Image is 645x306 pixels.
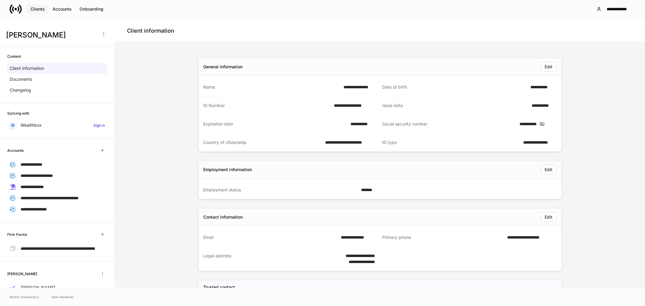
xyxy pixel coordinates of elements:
div: Country of citizenship [204,139,322,145]
div: Contact information [204,214,243,220]
button: Edit [541,212,557,222]
div: Employment status [204,187,357,193]
div: Accounts [53,6,72,12]
div: Issue date [383,103,528,109]
h6: [PERSON_NAME] [7,271,37,277]
p: [PERSON_NAME] [21,285,55,291]
button: Onboarding [76,4,107,14]
div: Date of birth [383,84,527,90]
a: [PERSON_NAME] [7,282,107,293]
button: Accounts [49,4,76,14]
h6: Syncing with [7,110,29,116]
button: Edit [541,62,557,72]
h6: Content [7,54,21,59]
div: Onboarding [80,6,103,12]
a: WealthboxSign in [7,120,107,131]
div: Social security number [383,121,516,127]
div: Employment information [204,167,252,173]
p: Changelog [10,87,31,93]
h4: Client information [127,27,174,34]
a: Changelog [7,85,107,96]
p: Documents [10,76,32,82]
h6: Firm Forms [7,232,27,237]
a: Documents [7,74,107,85]
h3: [PERSON_NAME] [6,30,96,40]
div: Edit [545,214,553,220]
button: Edit [541,165,557,174]
div: Edit [545,64,553,70]
h5: Trusted contact [204,284,235,290]
div: Email [204,234,337,240]
p: Client information [10,65,44,71]
h6: Sign in [93,122,105,128]
div: Expiration date [204,121,347,127]
a: Client information [7,63,107,74]
div: General information [204,64,243,70]
p: Wealthbox [21,122,42,128]
button: Clients [27,4,49,14]
a: Data Disclaimer [51,295,74,299]
div: ID Number [204,103,331,109]
div: ID type [383,139,520,145]
div: Name [204,84,340,90]
h6: Accounts [7,148,24,153]
div: Clients [31,6,45,12]
div: Primary phone [383,234,504,241]
div: Edit [545,167,553,173]
span: © 2025 OneAdvisory [10,295,39,299]
div: Legal address [204,253,333,265]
